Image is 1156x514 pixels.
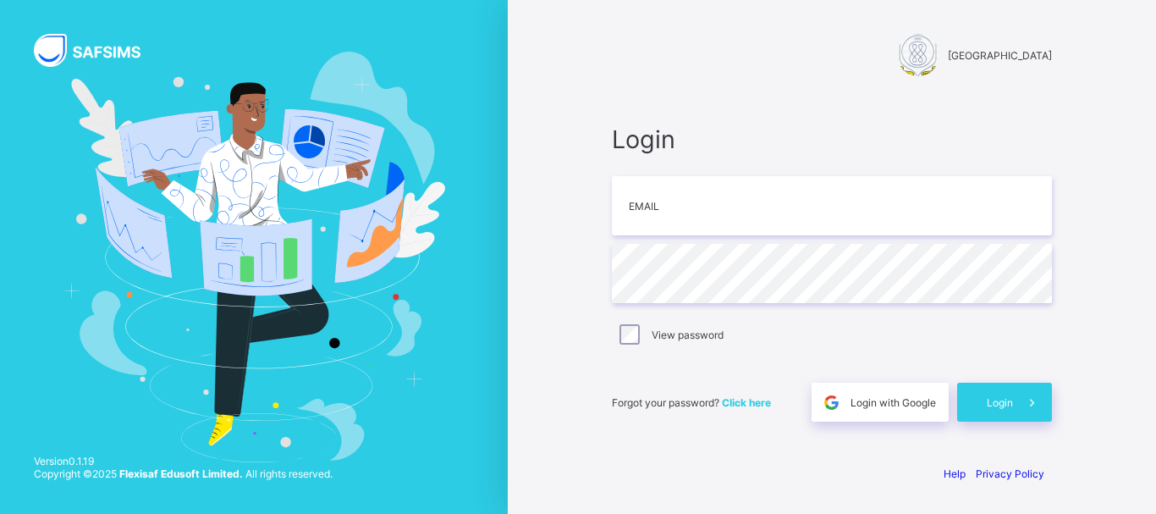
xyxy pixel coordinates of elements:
[612,396,771,409] span: Forgot your password?
[34,467,333,480] span: Copyright © 2025 All rights reserved.
[652,329,724,341] label: View password
[34,455,333,467] span: Version 0.1.19
[119,467,243,480] strong: Flexisaf Edusoft Limited.
[722,396,771,409] a: Click here
[944,467,966,480] a: Help
[34,34,161,67] img: SAFSIMS Logo
[612,124,1052,154] span: Login
[850,396,936,409] span: Login with Google
[987,396,1013,409] span: Login
[948,49,1052,62] span: [GEOGRAPHIC_DATA]
[63,52,445,463] img: Hero Image
[976,467,1044,480] a: Privacy Policy
[822,393,841,412] img: google.396cfc9801f0270233282035f929180a.svg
